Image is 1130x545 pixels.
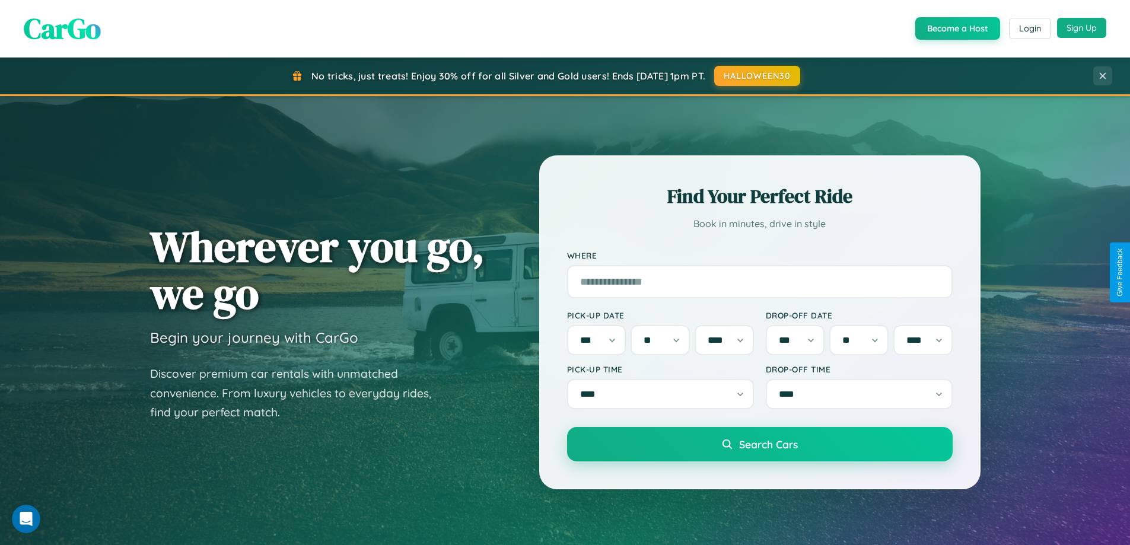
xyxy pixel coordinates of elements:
label: Where [567,250,953,260]
span: CarGo [24,9,101,48]
button: Sign Up [1057,18,1106,38]
button: Become a Host [915,17,1000,40]
label: Drop-off Date [766,310,953,320]
label: Drop-off Time [766,364,953,374]
label: Pick-up Time [567,364,754,374]
span: No tricks, just treats! Enjoy 30% off for all Silver and Gold users! Ends [DATE] 1pm PT. [311,70,705,82]
iframe: Intercom live chat [12,505,40,533]
button: Login [1009,18,1051,39]
div: Give Feedback [1116,248,1124,297]
span: Search Cars [739,438,798,451]
button: HALLOWEEN30 [714,66,800,86]
h2: Find Your Perfect Ride [567,183,953,209]
label: Pick-up Date [567,310,754,320]
h1: Wherever you go, we go [150,223,485,317]
p: Discover premium car rentals with unmatched convenience. From luxury vehicles to everyday rides, ... [150,364,447,422]
p: Book in minutes, drive in style [567,215,953,232]
h3: Begin your journey with CarGo [150,329,358,346]
button: Search Cars [567,427,953,461]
